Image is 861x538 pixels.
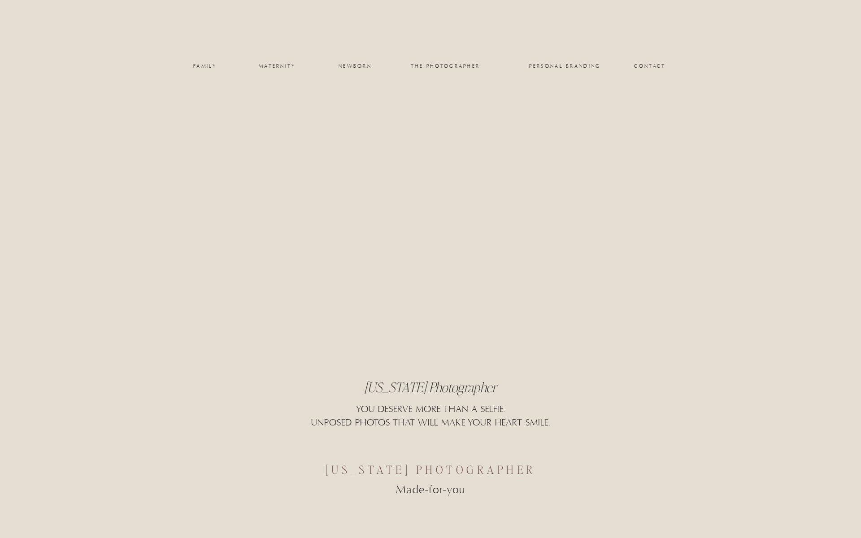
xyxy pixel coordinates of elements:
a: family [187,63,223,69]
p: Made-for-you [311,482,550,490]
a: the photographer [400,63,490,69]
i: [US_STATE] Photographer [365,378,497,395]
a: newborn [337,63,374,69]
a: Contact [634,63,666,69]
h3: [US_STATE] photographer [276,462,585,469]
a: personal branding [528,63,602,69]
p: YOU DESERVE MORE THAN A SELFIE. UNPOSED PHOTOS THAT WILL MAKE YOUR HEART SMILE. [294,403,567,445]
a: maternity [259,63,296,69]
